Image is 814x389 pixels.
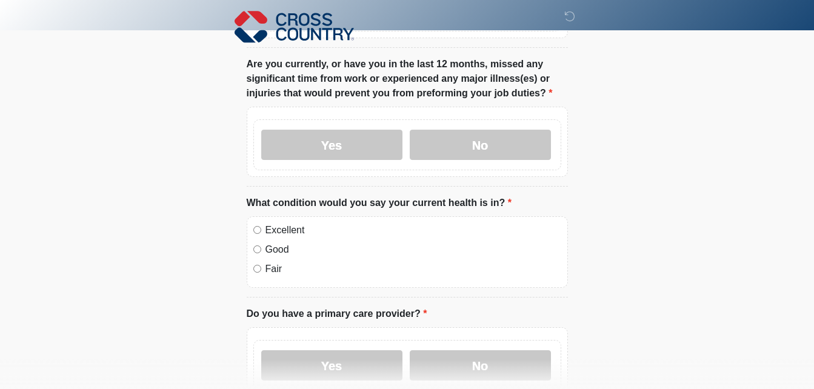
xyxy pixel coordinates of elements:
[261,130,402,160] label: Yes
[235,9,355,44] img: Cross Country Logo
[265,223,561,238] label: Excellent
[253,226,261,234] input: Excellent
[410,130,551,160] label: No
[261,350,402,381] label: Yes
[253,245,261,253] input: Good
[253,265,261,273] input: Fair
[247,57,568,101] label: Are you currently, or have you in the last 12 months, missed any significant time from work or ex...
[247,196,512,210] label: What condition would you say your current health is in?
[410,350,551,381] label: No
[247,307,427,321] label: Do you have a primary care provider?
[265,242,561,257] label: Good
[265,262,561,276] label: Fair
